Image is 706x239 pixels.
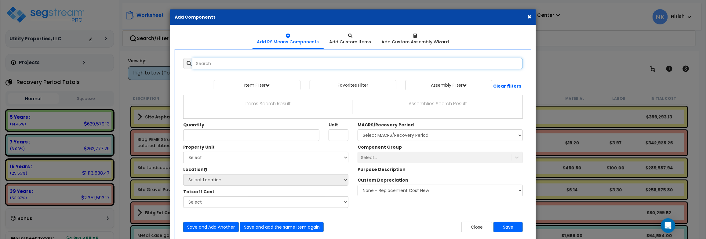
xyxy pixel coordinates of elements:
label: Custom Depreciation [358,177,408,183]
button: Save [493,222,523,232]
label: Location [183,166,207,172]
button: × [527,13,531,20]
b: Clear filters [493,83,521,89]
button: Assembly Filter [406,80,492,90]
label: Quantity [183,122,204,128]
label: Property Unit [183,144,215,150]
p: Items Search Result [188,100,348,108]
b: Add Components [175,14,216,20]
button: Favorites Filter [310,80,396,90]
div: Add Custom Assembly Wizard [382,39,449,45]
label: Component Group [358,144,402,150]
div: Open Intercom Messenger [661,218,675,233]
label: MACRS/Recovery Period [358,122,414,128]
button: Close [461,222,492,232]
button: Item Filter [214,80,300,90]
div: Add Custom Items [329,39,371,45]
div: Add RS Means Components [257,39,319,45]
button: Save and Add Another [183,222,239,232]
button: Save and add the same item again [240,222,324,232]
label: Unit [329,122,338,128]
label: The Custom Item Descriptions in this Dropdown have been designated as 'Takeoff Costs' within thei... [183,189,214,195]
p: Assemblies Search Result [358,100,518,108]
input: Search [192,58,523,69]
select: The Custom Item Descriptions in this Dropdown have been designated as 'Takeoff Costs' within thei... [183,196,348,208]
label: A Purpose Description Prefix can be used to customize the Item Description that will be shown in ... [358,166,406,172]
